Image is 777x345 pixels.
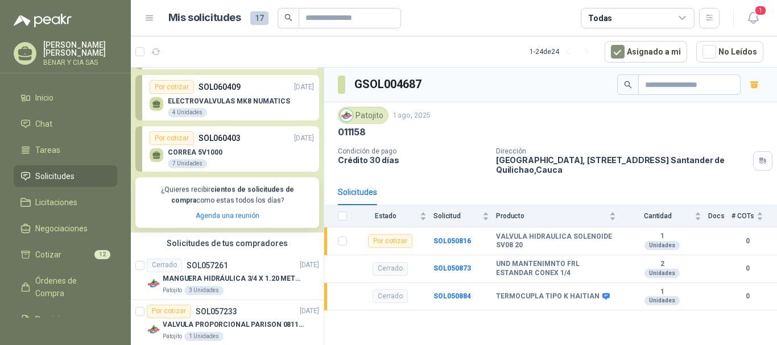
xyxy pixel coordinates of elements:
[338,147,487,155] p: Condición de pago
[35,196,77,209] span: Licitaciones
[731,212,754,220] span: # COTs
[284,14,292,22] span: search
[731,291,763,302] b: 0
[14,244,117,265] a: Cotizar12
[94,250,110,259] span: 12
[624,81,632,89] span: search
[496,260,616,277] b: UND MANTENIMNTO FRL ESTANDAR CONEX 1/4
[754,5,767,16] span: 1
[168,10,241,26] h1: Mis solicitudes
[300,306,319,317] p: [DATE]
[168,159,207,168] div: 7 Unidades
[433,264,471,272] a: SOL050873
[14,165,117,187] a: Solicitudes
[187,261,228,269] p: SOL057261
[196,307,237,315] p: SOL057233
[168,108,207,117] div: 4 Unidades
[373,289,408,303] div: Cerrado
[147,305,191,318] div: Por cotizar
[338,155,487,165] p: Crédito 30 días
[623,212,692,220] span: Cantidad
[338,126,366,138] p: 011158
[743,8,763,28] button: 1
[147,259,182,272] div: Cerrado
[496,292,600,301] b: TERMOCUPLA TIPO K HAITIAN
[168,97,290,105] p: ELECTROVALVULAS MK8 NUMATICS
[433,212,480,220] span: Solicitud
[294,82,314,93] p: [DATE]
[14,270,117,304] a: Órdenes de Compra
[43,59,117,66] p: BENAR Y CIA SAS
[433,292,471,300] a: SOL050884
[14,192,117,213] a: Licitaciones
[433,237,471,245] a: SOL050816
[163,332,182,341] p: Patojito
[373,262,408,276] div: Cerrado
[588,12,612,24] div: Todas
[163,319,304,330] p: VALVULA PROPORCIONAL PARISON 0811404612 / 4WRPEH6C4 REXROTH
[393,110,431,121] p: 1 ago, 2025
[496,205,623,227] th: Producto
[644,269,680,278] div: Unidades
[43,41,117,57] p: [PERSON_NAME] [PERSON_NAME]
[35,313,77,326] span: Remisiones
[35,118,52,130] span: Chat
[150,131,194,145] div: Por cotizar
[168,148,222,156] p: CORREA 5V1000
[14,113,117,135] a: Chat
[250,11,268,25] span: 17
[35,275,106,300] span: Órdenes de Compra
[731,205,777,227] th: # COTs
[708,205,731,227] th: Docs
[496,212,607,220] span: Producto
[184,286,224,295] div: 3 Unidades
[696,41,763,63] button: No Leídos
[142,184,312,206] p: ¿Quieres recibir como estas todos los días?
[340,109,353,122] img: Company Logo
[35,92,53,104] span: Inicio
[623,288,701,297] b: 1
[196,211,259,219] a: Agenda una reunión
[163,273,304,284] p: MANGUERA HIDRÁULICA 3/4 X 1.20 METROS DE LONGITUD HR-HR-ACOPLADA
[35,144,60,156] span: Tareas
[338,186,377,198] div: Solicitudes
[14,139,117,161] a: Tareas
[300,260,319,271] p: [DATE]
[14,87,117,109] a: Inicio
[147,277,160,290] img: Company Logo
[199,132,241,144] p: SOL060403
[14,14,72,27] img: Logo peakr
[731,236,763,247] b: 0
[623,205,708,227] th: Cantidad
[644,296,680,305] div: Unidades
[14,309,117,330] a: Remisiones
[644,241,680,250] div: Unidades
[199,81,241,93] p: SOL060409
[623,232,701,241] b: 1
[731,263,763,274] b: 0
[354,205,433,227] th: Estado
[496,155,749,174] p: [GEOGRAPHIC_DATA], [STREET_ADDRESS] Santander de Quilichao , Cauca
[354,76,423,93] h3: GSOL004687
[496,147,749,155] p: Dirección
[338,107,388,124] div: Patojito
[135,75,319,120] a: Por cotizarSOL060409[DATE] ELECTROVALVULAS MK8 NUMATICS4 Unidades
[354,212,418,220] span: Estado
[623,260,701,269] b: 2
[605,41,687,63] button: Asignado a mi
[35,222,88,235] span: Negociaciones
[35,248,61,261] span: Cotizar
[14,218,117,239] a: Negociaciones
[530,43,596,61] div: 1 - 24 de 24
[171,185,294,204] b: cientos de solicitudes de compra
[135,126,319,172] a: Por cotizarSOL060403[DATE] CORREA 5V10007 Unidades
[150,80,194,94] div: Por cotizar
[433,205,496,227] th: Solicitud
[35,170,75,182] span: Solicitudes
[294,133,314,144] p: [DATE]
[131,232,324,254] div: Solicitudes de tus compradores
[147,323,160,336] img: Company Logo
